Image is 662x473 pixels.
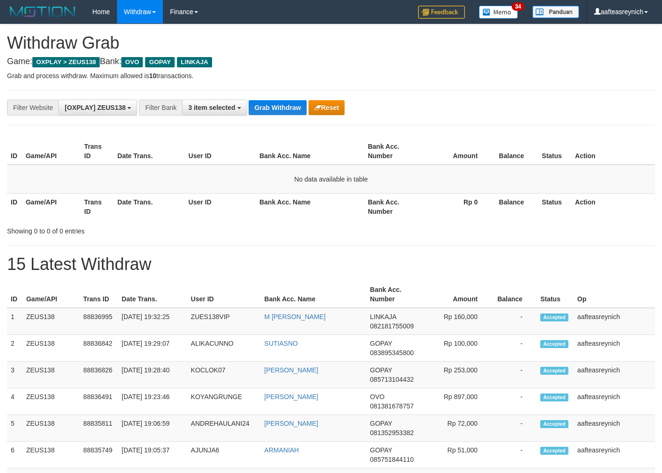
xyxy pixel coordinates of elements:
div: Showing 0 to 0 of 0 entries [7,223,269,236]
h1: 15 Latest Withdraw [7,255,655,274]
td: ZEUS138 [22,388,80,415]
td: 4 [7,388,22,415]
th: Trans ID [81,138,114,165]
span: Copy 081352953382 to clipboard [370,429,413,437]
td: - [492,308,537,335]
th: Bank Acc. Number [364,138,423,165]
a: [PERSON_NAME] [265,366,318,374]
div: Filter Website [7,100,59,116]
td: aafteasreynich [574,335,655,362]
th: Status [537,281,574,308]
td: KOCLOK07 [187,362,261,388]
th: Action [571,193,655,220]
td: 88836491 [80,388,118,415]
img: Feedback.jpg [418,6,465,19]
div: Filter Bank [139,100,182,116]
th: ID [7,193,22,220]
span: Copy 085751844110 to clipboard [370,456,413,463]
td: Rp 897,000 [424,388,492,415]
td: - [492,442,537,468]
img: Button%20Memo.svg [479,6,518,19]
td: Rp 253,000 [424,362,492,388]
td: - [492,388,537,415]
th: Bank Acc. Name [261,281,367,308]
span: 3 item selected [188,104,235,111]
th: Balance [492,281,537,308]
h1: Withdraw Grab [7,34,655,52]
th: User ID [187,281,261,308]
th: Bank Acc. Name [256,138,364,165]
span: Copy 083895345800 to clipboard [370,349,413,357]
td: ZEUS138 [22,335,80,362]
td: 5 [7,415,22,442]
a: [PERSON_NAME] [265,420,318,427]
td: aafteasreynich [574,442,655,468]
td: 2 [7,335,22,362]
td: 88836842 [80,335,118,362]
td: [DATE] 19:06:59 [118,415,187,442]
span: 34 [512,2,524,11]
th: User ID [185,138,256,165]
img: MOTION_logo.png [7,5,78,19]
td: Rp 51,000 [424,442,492,468]
th: User ID [185,193,256,220]
img: panduan.png [532,6,579,18]
h4: Game: Bank: [7,57,655,66]
a: ARMANIAH [265,446,299,454]
span: LINKAJA [177,57,212,67]
a: M [PERSON_NAME] [265,313,326,320]
td: aafteasreynich [574,415,655,442]
td: [DATE] 19:29:07 [118,335,187,362]
td: 88836995 [80,308,118,335]
th: Op [574,281,655,308]
span: Accepted [540,313,568,321]
th: Status [538,193,571,220]
a: SUTIASNO [265,340,298,347]
td: ALIKACUNNO [187,335,261,362]
span: GOPAY [145,57,175,67]
td: aafteasreynich [574,362,655,388]
td: 88835749 [80,442,118,468]
td: ZEUS138 [22,308,80,335]
span: GOPAY [370,420,392,427]
td: 88836826 [80,362,118,388]
th: Trans ID [81,193,114,220]
td: 6 [7,442,22,468]
button: Reset [309,100,345,115]
th: Date Trans. [118,281,187,308]
th: Bank Acc. Number [366,281,424,308]
span: GOPAY [370,366,392,374]
strong: 10 [149,72,156,80]
td: - [492,415,537,442]
span: Copy 081381678757 to clipboard [370,402,413,410]
span: Accepted [540,367,568,375]
td: AJUNJA6 [187,442,261,468]
span: Accepted [540,393,568,401]
th: ID [7,281,22,308]
td: No data available in table [7,165,655,194]
td: Rp 72,000 [424,415,492,442]
th: Amount [424,281,492,308]
td: 3 [7,362,22,388]
span: Accepted [540,420,568,428]
th: Balance [492,193,538,220]
td: 88835811 [80,415,118,442]
span: OXPLAY > ZEUS138 [32,57,100,67]
th: Amount [423,138,492,165]
td: ZEUS138 [22,442,80,468]
span: [OXPLAY] ZEUS138 [65,104,125,111]
span: OVO [121,57,143,67]
td: - [492,335,537,362]
th: Date Trans. [114,193,185,220]
th: Action [571,138,655,165]
th: Rp 0 [423,193,492,220]
span: OVO [370,393,384,400]
td: [DATE] 19:23:46 [118,388,187,415]
td: ZUES138VIP [187,308,261,335]
td: 1 [7,308,22,335]
th: Game/API [22,193,81,220]
td: KOYANGRUNGE [187,388,261,415]
td: - [492,362,537,388]
td: Rp 100,000 [424,335,492,362]
span: GOPAY [370,446,392,454]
